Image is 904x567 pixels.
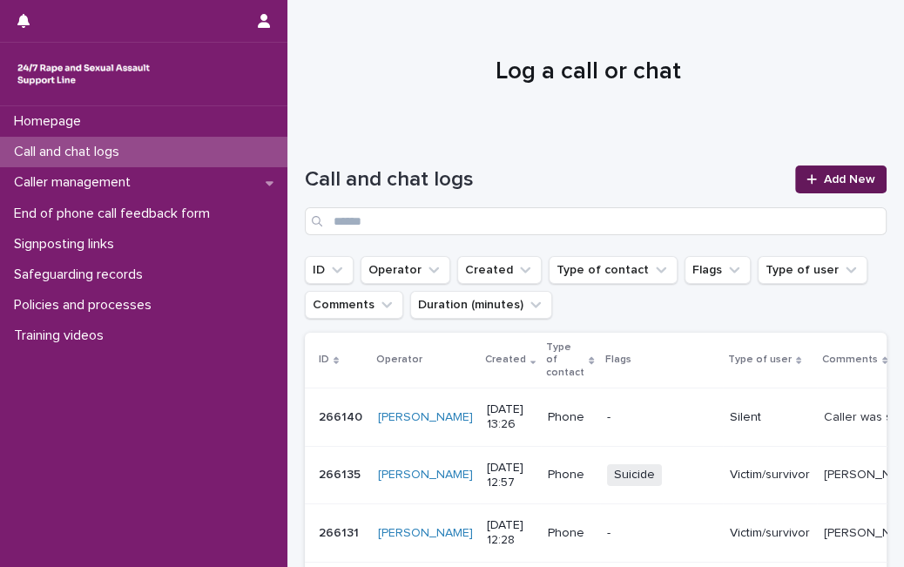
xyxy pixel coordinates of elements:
p: Type of user [728,350,792,369]
p: ID [319,350,329,369]
button: Operator [361,256,450,284]
button: Created [457,256,542,284]
p: Homepage [7,113,95,130]
p: Phone [548,468,592,483]
button: Type of contact [549,256,678,284]
h1: Log a call or chat [305,57,872,87]
p: Operator [376,350,422,369]
p: End of phone call feedback form [7,206,224,222]
p: Training videos [7,327,118,344]
p: Call and chat logs [7,144,133,160]
button: ID [305,256,354,284]
button: Duration (minutes) [410,291,552,319]
input: Search [305,207,887,235]
p: [DATE] 13:26 [487,402,534,432]
p: Phone [548,526,592,541]
p: [DATE] 12:28 [487,518,534,548]
p: Silent [730,410,810,425]
p: - [607,410,716,425]
p: 266140 [319,407,366,425]
button: Type of user [758,256,867,284]
h1: Call and chat logs [305,167,785,192]
p: Victim/survivor [730,468,810,483]
p: 266135 [319,464,364,483]
button: Comments [305,291,403,319]
p: Victim/survivor [730,526,810,541]
p: Comments [822,350,878,369]
p: Safeguarding records [7,267,157,283]
span: Suicide [607,464,662,486]
p: Type of contact [546,338,584,382]
a: [PERSON_NAME] [378,410,473,425]
p: Caller management [7,174,145,191]
p: Phone [548,410,592,425]
a: [PERSON_NAME] [378,526,473,541]
p: [DATE] 12:57 [487,461,534,490]
p: Policies and processes [7,297,165,314]
a: [PERSON_NAME] [378,468,473,483]
a: Add New [795,165,887,193]
p: Signposting links [7,236,128,253]
p: 266131 [319,523,362,541]
button: Flags [685,256,751,284]
span: Add New [824,173,875,186]
p: Created [485,350,526,369]
p: - [607,526,716,541]
img: rhQMoQhaT3yELyF149Cw [14,57,153,91]
p: Flags [605,350,631,369]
